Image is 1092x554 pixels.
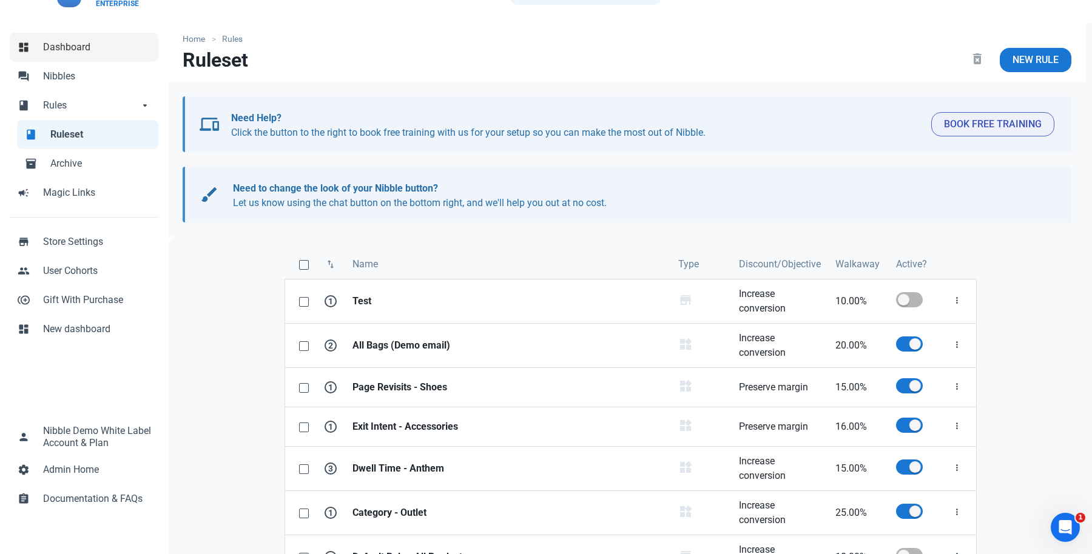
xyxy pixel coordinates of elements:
span: Nibble Demo White Label [43,424,151,438]
span: Account & Plan [43,438,109,448]
span: Documentation & FAQs [43,492,151,506]
span: User Cohorts [43,264,151,278]
a: Page Revisits - Shoes [345,368,671,407]
strong: All Bags (Demo email) [352,338,664,353]
a: Dwell Time - Anthem [345,447,671,490]
span: Ruleset [50,127,151,142]
span: New Rule [1013,53,1059,67]
span: control_point_duplicate [18,293,30,305]
span: Magic Links [43,185,151,200]
a: Home [183,33,211,45]
span: arrow_drop_down [139,98,151,110]
p: Let us know using the chat button on the bottom right, and we'll help you out at no cost. [233,181,1042,210]
a: All Bags (Demo email) [345,324,671,367]
a: storeStore Settings [10,227,158,256]
strong: Test [352,294,664,309]
span: Name [352,257,378,272]
a: dashboardNew dashboard [10,315,158,344]
span: people [18,264,30,276]
span: 1 [325,295,337,307]
a: Increase conversion [732,324,828,367]
span: widgets [678,379,693,393]
span: Dashboard [43,40,151,55]
span: New dashboard [43,322,151,336]
span: delete_forever [970,52,985,66]
a: New Rule [1000,48,1071,72]
b: Need to change the look of your Nibble button? [233,182,438,194]
a: campaignMagic Links [10,178,158,207]
a: Preserve margin [732,368,828,407]
iframe: Intercom live chat [1051,513,1080,542]
span: inventory_2 [25,156,37,169]
span: widgets [678,504,693,519]
strong: Dwell Time - Anthem [352,461,664,476]
span: widgets [678,460,693,475]
span: book [25,127,37,139]
a: Preserve margin [732,407,828,446]
a: 25.00% [828,491,889,535]
span: store [678,293,693,307]
span: Book Free Training [944,117,1042,132]
p: Click the button to the right to book free training with us for your setup so you can make the mo... [231,111,922,140]
span: dashboard [18,322,30,334]
a: Increase conversion [732,447,828,490]
a: inventory_2Archive [17,149,158,178]
span: Gift With Purchase [43,293,151,307]
a: Increase conversion [732,279,828,323]
span: 1 [325,381,337,393]
span: store [18,235,30,247]
span: 1 [325,507,337,519]
span: Type [678,257,699,272]
a: Test [345,279,671,323]
a: forumNibbles [10,62,158,91]
a: 10.00% [828,279,889,323]
button: delete_forever [960,48,995,72]
span: 1 [325,421,337,433]
a: Increase conversion [732,491,828,535]
span: forum [18,69,30,81]
a: Exit Intent - Accessories [345,407,671,446]
span: Archive [50,156,151,171]
span: Active? [896,257,927,272]
a: 16.00% [828,407,889,446]
h1: Ruleset [183,49,248,71]
span: dashboard [18,40,30,52]
strong: Category - Outlet [352,506,664,520]
a: 20.00% [828,324,889,367]
a: settingsAdmin Home [10,455,158,484]
span: Admin Home [43,462,151,477]
span: campaign [18,185,30,198]
a: control_point_duplicateGift With Purchase [10,285,158,315]
span: Walkaway [835,257,880,272]
a: assignmentDocumentation & FAQs [10,484,158,513]
span: Rules [43,98,139,113]
a: Category - Outlet [345,491,671,535]
span: devices [200,115,219,134]
span: widgets [678,337,693,352]
span: book [18,98,30,110]
span: assignment [18,492,30,504]
a: dashboardDashboard [10,33,158,62]
strong: Page Revisits - Shoes [352,380,664,395]
a: bookRuleset [17,120,158,149]
a: 15.00% [828,368,889,407]
a: personNibble Demo White LabelAccount & Plan [10,416,158,455]
button: Book Free Training [931,112,1054,136]
a: peopleUser Cohorts [10,256,158,285]
a: bookRulesarrow_drop_down [10,91,158,120]
span: Store Settings [43,235,151,249]
span: 1 [1076,513,1085,522]
strong: Exit Intent - Accessories [352,419,664,434]
span: settings [18,462,30,475]
span: Discount/Objective [739,257,821,272]
span: Nibbles [43,69,151,84]
b: Need Help? [231,112,281,124]
span: brush [200,185,219,204]
nav: breadcrumbs [168,23,1086,48]
span: 3 [325,462,337,475]
span: widgets [678,418,693,433]
a: 15.00% [828,447,889,490]
span: 2 [325,339,337,352]
span: person [18,430,30,442]
span: swap_vert [325,259,336,270]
